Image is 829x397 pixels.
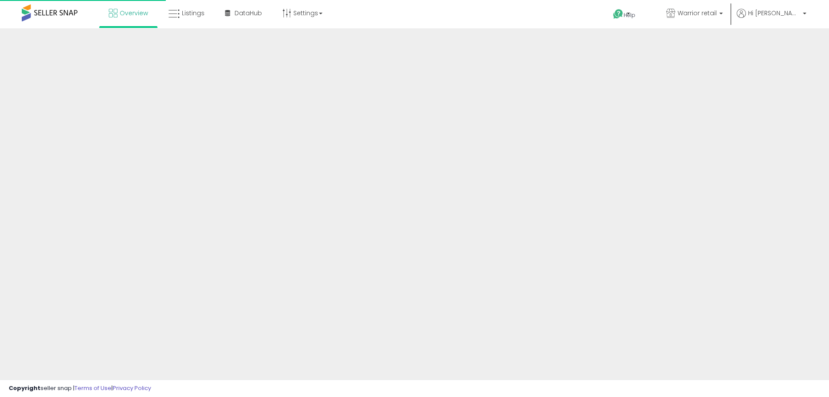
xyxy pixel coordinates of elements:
[120,9,148,17] span: Overview
[748,9,800,17] span: Hi [PERSON_NAME]
[113,384,151,392] a: Privacy Policy
[613,9,624,20] i: Get Help
[737,9,806,28] a: Hi [PERSON_NAME]
[235,9,262,17] span: DataHub
[9,384,40,392] strong: Copyright
[74,384,111,392] a: Terms of Use
[9,384,151,393] div: seller snap | |
[182,9,205,17] span: Listings
[678,9,717,17] span: Warrior retail
[606,2,652,28] a: Help
[624,11,635,19] span: Help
